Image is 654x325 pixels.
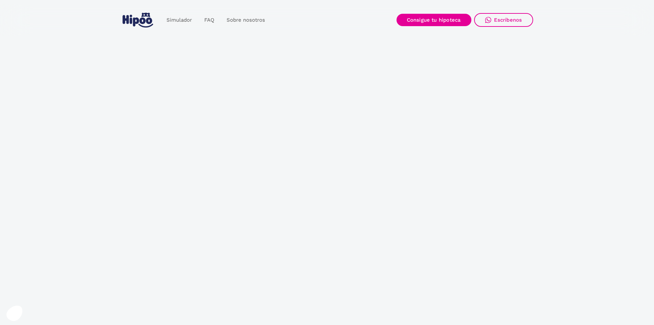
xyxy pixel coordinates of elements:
[160,13,198,27] a: Simulador
[494,17,522,23] div: Escríbenos
[198,13,220,27] a: FAQ
[121,10,155,30] a: home
[220,13,271,27] a: Sobre nosotros
[397,14,471,26] a: Consigue tu hipoteca
[474,13,533,27] a: Escríbenos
